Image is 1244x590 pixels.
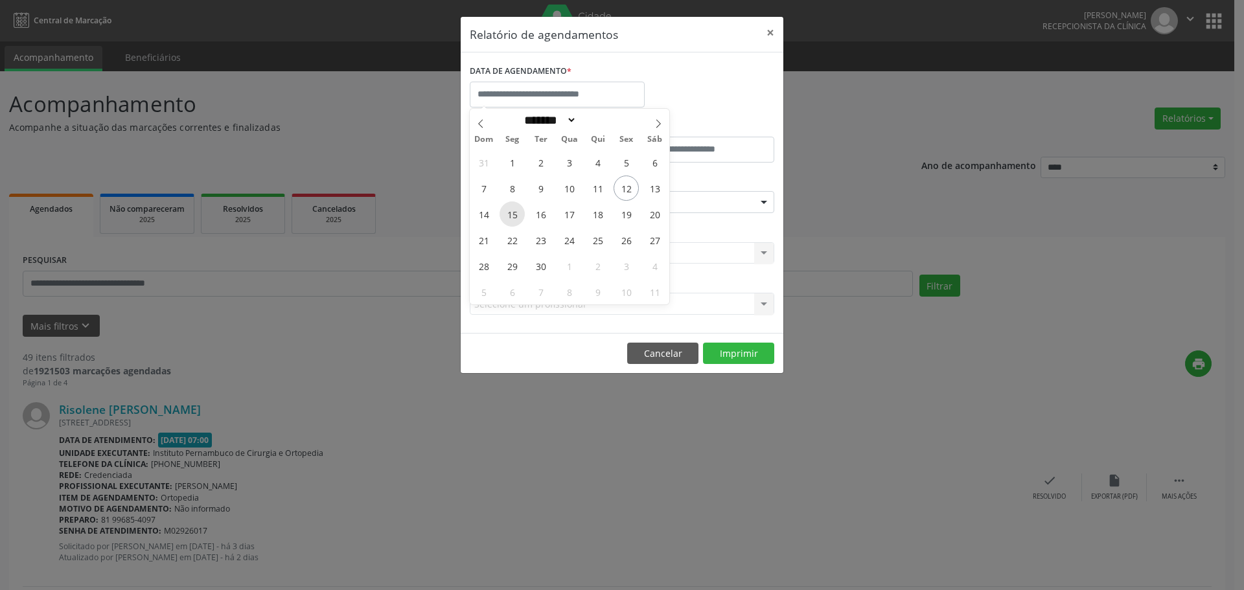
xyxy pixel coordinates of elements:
[557,201,582,227] span: Setembro 17, 2025
[614,227,639,253] span: Setembro 26, 2025
[500,176,525,201] span: Setembro 8, 2025
[585,279,610,304] span: Outubro 9, 2025
[585,227,610,253] span: Setembro 25, 2025
[584,135,612,144] span: Qui
[528,227,553,253] span: Setembro 23, 2025
[471,201,496,227] span: Setembro 14, 2025
[498,135,527,144] span: Seg
[585,201,610,227] span: Setembro 18, 2025
[642,150,667,175] span: Setembro 6, 2025
[528,201,553,227] span: Setembro 16, 2025
[585,150,610,175] span: Setembro 4, 2025
[625,117,774,137] label: ATÉ
[585,176,610,201] span: Setembro 11, 2025
[614,201,639,227] span: Setembro 19, 2025
[557,279,582,304] span: Outubro 8, 2025
[641,135,669,144] span: Sáb
[527,135,555,144] span: Ter
[627,343,698,365] button: Cancelar
[642,176,667,201] span: Setembro 13, 2025
[642,227,667,253] span: Setembro 27, 2025
[500,253,525,278] span: Setembro 29, 2025
[471,253,496,278] span: Setembro 28, 2025
[642,253,667,278] span: Outubro 4, 2025
[471,150,496,175] span: Agosto 31, 2025
[528,150,553,175] span: Setembro 2, 2025
[557,253,582,278] span: Outubro 1, 2025
[585,253,610,278] span: Outubro 2, 2025
[520,113,577,127] select: Month
[555,135,584,144] span: Qua
[557,176,582,201] span: Setembro 10, 2025
[642,201,667,227] span: Setembro 20, 2025
[703,343,774,365] button: Imprimir
[528,253,553,278] span: Setembro 30, 2025
[470,135,498,144] span: Dom
[500,227,525,253] span: Setembro 22, 2025
[470,62,571,82] label: DATA DE AGENDAMENTO
[500,201,525,227] span: Setembro 15, 2025
[557,150,582,175] span: Setembro 3, 2025
[757,17,783,49] button: Close
[528,176,553,201] span: Setembro 9, 2025
[471,227,496,253] span: Setembro 21, 2025
[614,150,639,175] span: Setembro 5, 2025
[642,279,667,304] span: Outubro 11, 2025
[612,135,641,144] span: Sex
[471,176,496,201] span: Setembro 7, 2025
[614,279,639,304] span: Outubro 10, 2025
[557,227,582,253] span: Setembro 24, 2025
[470,26,618,43] h5: Relatório de agendamentos
[614,253,639,278] span: Outubro 3, 2025
[528,279,553,304] span: Outubro 7, 2025
[471,279,496,304] span: Outubro 5, 2025
[500,279,525,304] span: Outubro 6, 2025
[500,150,525,175] span: Setembro 1, 2025
[577,113,619,127] input: Year
[614,176,639,201] span: Setembro 12, 2025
